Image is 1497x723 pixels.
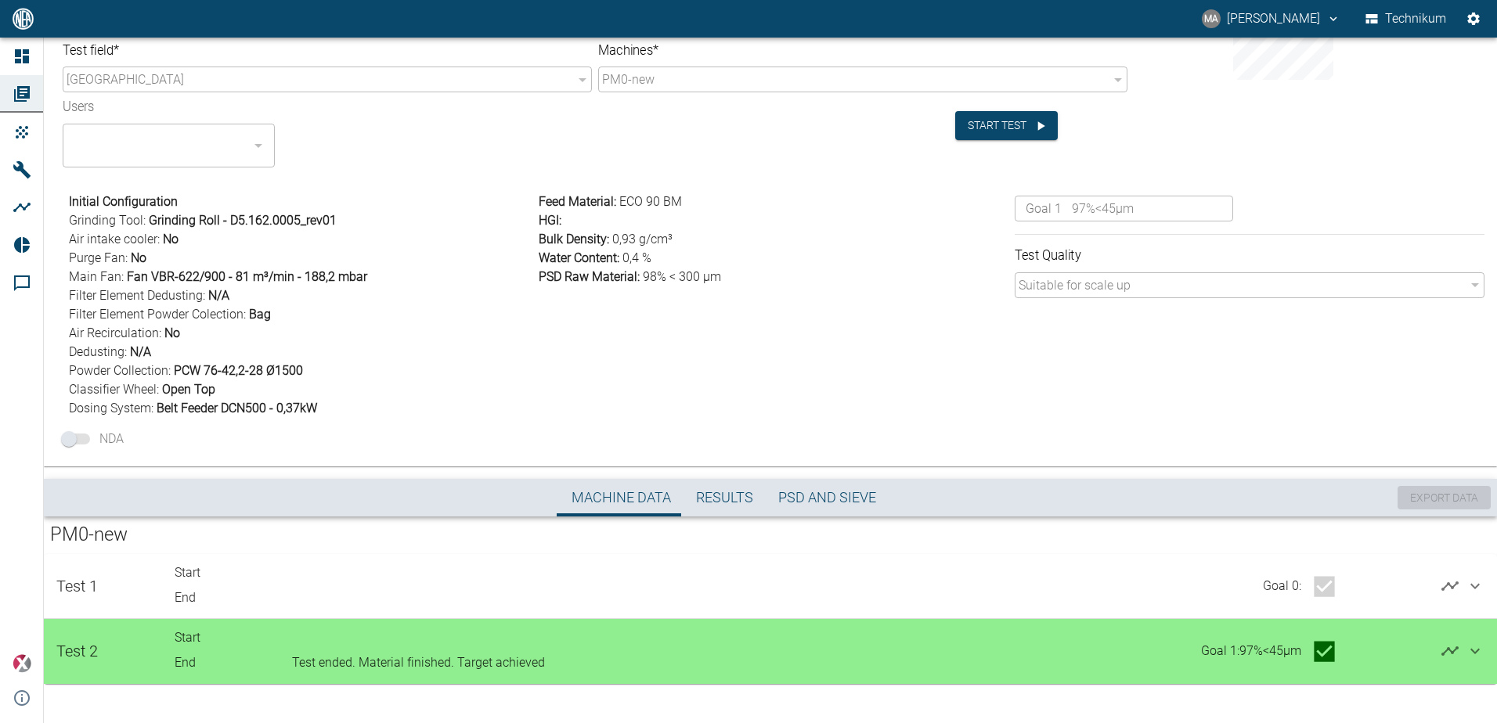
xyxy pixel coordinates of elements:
span: Classifier Wheel : [69,380,532,399]
span: Air intake cooler : [69,230,532,249]
label: Machines * [598,41,995,59]
h6: Test 2 [56,638,98,664]
span: Results [696,489,753,507]
div: Test 1StartEndGoal 0:Open Analysis [44,554,1497,619]
span: ECO 90 BM [619,194,682,209]
span: Air Recirculation : [69,324,532,343]
span: N/A [208,288,229,303]
button: Technikum [1362,5,1450,33]
span: Dosing System : [69,399,532,418]
button: Open Analysis [1434,570,1466,602]
img: logo [11,8,35,29]
div: PM0-new [598,67,1127,92]
p: End [175,653,287,672]
span: Main Fan : [69,268,532,286]
h6: Test 1 [56,574,98,599]
span: No [131,250,146,265]
span: Fan VBR-622/900 - 81 m³/min - 188,2 mbar [127,269,367,284]
label: Test field * [63,41,460,59]
img: Xplore Logo [13,654,31,673]
span: Grinding Roll - D5.162.0005_rev01 [149,213,337,228]
div: Suitable for scale up [1015,272,1484,298]
span: No [163,232,179,246]
span: Purge Fan : [69,249,532,268]
p: Start [175,628,287,647]
p: Initial Configuration [69,192,532,211]
span: PSD and Sieve [778,489,876,507]
button: Machine Data [559,479,684,516]
span: HGI : [539,213,561,228]
p: Goal 1 : 97%<45µm [1201,642,1301,660]
div: Test 2StartEndTest ended. Material finished. Target achievedGoal 1:97%<45µmOpen Analysis [44,619,1497,684]
span: PCW 76-42,2-28 Ø1500 [174,363,303,378]
span: Powder Collection : [69,361,532,380]
span: N/A [130,344,151,359]
svg: Open Analysis [1441,642,1459,660]
div: [GEOGRAPHIC_DATA] [63,67,592,92]
span: 0,93 g/cm³ [612,232,673,246]
button: Open Analysis [1434,635,1466,667]
span: Grinding Tool : [69,211,532,230]
span: 0,4 % [622,250,651,265]
span: PSD Raw Material : [539,269,640,284]
p: Goal 0 : [1263,577,1301,595]
p: End [175,588,287,607]
span: No [164,326,180,340]
label: Users [63,98,222,117]
svg: Open Analysis [1441,577,1459,595]
span: Filter Element Powder Colection : [69,305,532,324]
button: Settings [1459,5,1488,33]
span: Dedusting : [69,343,532,361]
span: Filter Element Dedusting : [69,286,532,305]
button: mateus.andrade@neuman-esser.com.br [1199,5,1343,33]
div: Start test [955,99,1127,140]
label: Test Quality [1015,246,1367,264]
button: Start test [955,111,1058,140]
p: Start [175,563,287,582]
span: Bulk Density : [539,232,609,246]
span: Feed Material : [539,194,616,209]
span: Belt Feeder DCN500 - 0,37kW [157,401,317,415]
div: MA [1202,9,1221,28]
span: Water Content : [539,250,619,265]
span: Open Top [162,382,215,397]
span: 98% < 300 µm [643,269,721,284]
span: Bag [249,307,271,322]
span: NDA [99,430,124,448]
h5: PM0-new [50,523,1491,548]
p: Test ended. Material finished. Target achieved [292,653,640,672]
